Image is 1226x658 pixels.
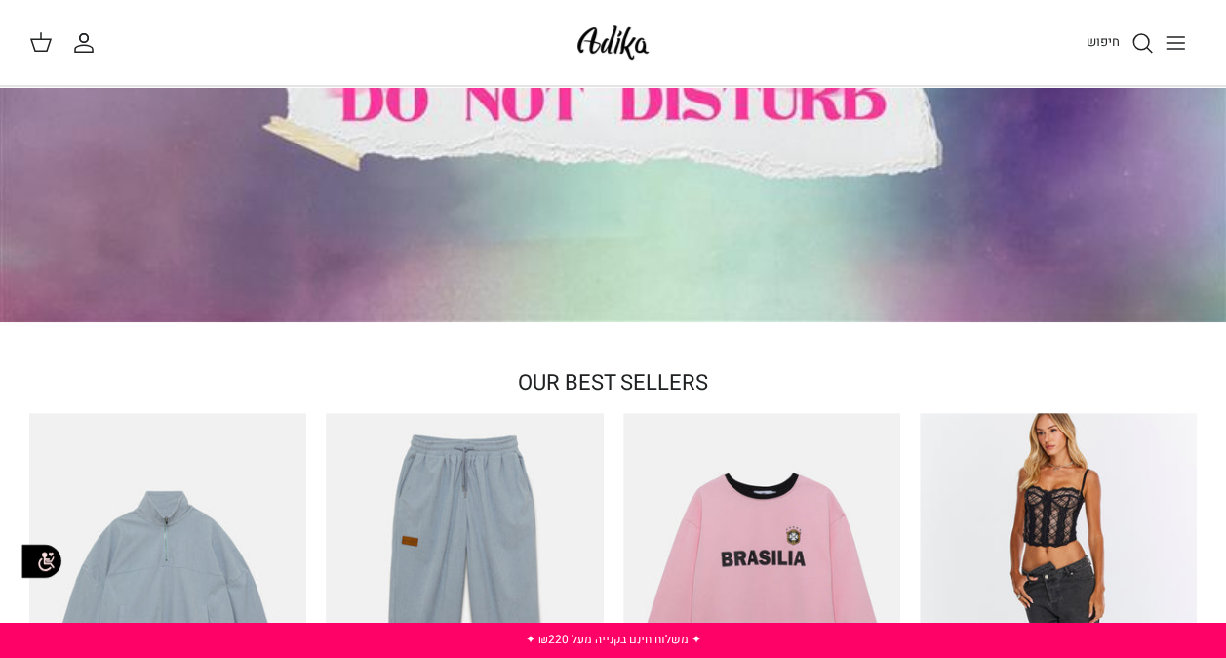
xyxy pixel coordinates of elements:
[1154,21,1197,64] button: Toggle menu
[1087,31,1154,55] a: חיפוש
[15,534,68,588] img: accessibility_icon02.svg
[1087,32,1120,51] span: חיפוש
[72,31,103,55] a: החשבון שלי
[572,20,654,65] img: Adika IL
[526,631,701,648] a: ✦ משלוח חינם בקנייה מעל ₪220 ✦
[518,367,708,398] a: OUR BEST SELLERS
